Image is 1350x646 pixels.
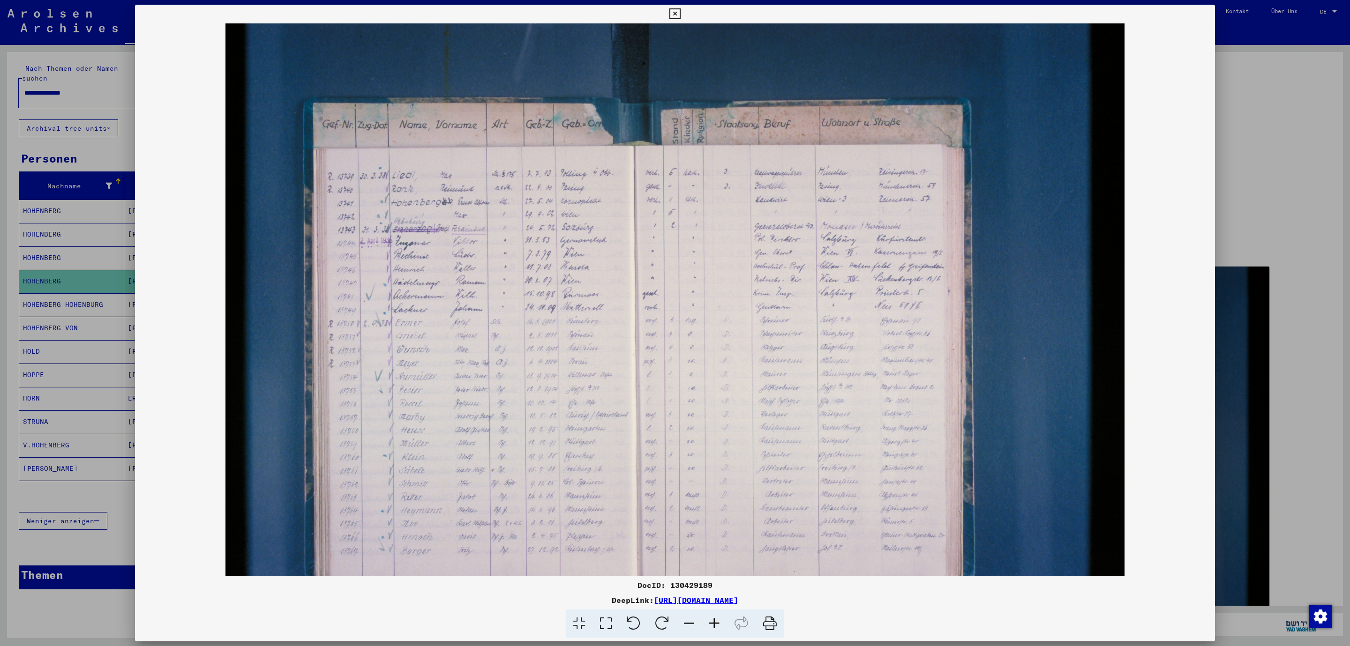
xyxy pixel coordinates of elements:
div: DeepLink: [135,594,1215,606]
a: [URL][DOMAIN_NAME] [654,595,738,605]
div: DocID: 130429189 [135,579,1215,591]
div: Zustimmung ändern [1309,605,1331,627]
img: 001.jpg [225,23,1125,623]
img: Zustimmung ändern [1309,605,1332,628]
